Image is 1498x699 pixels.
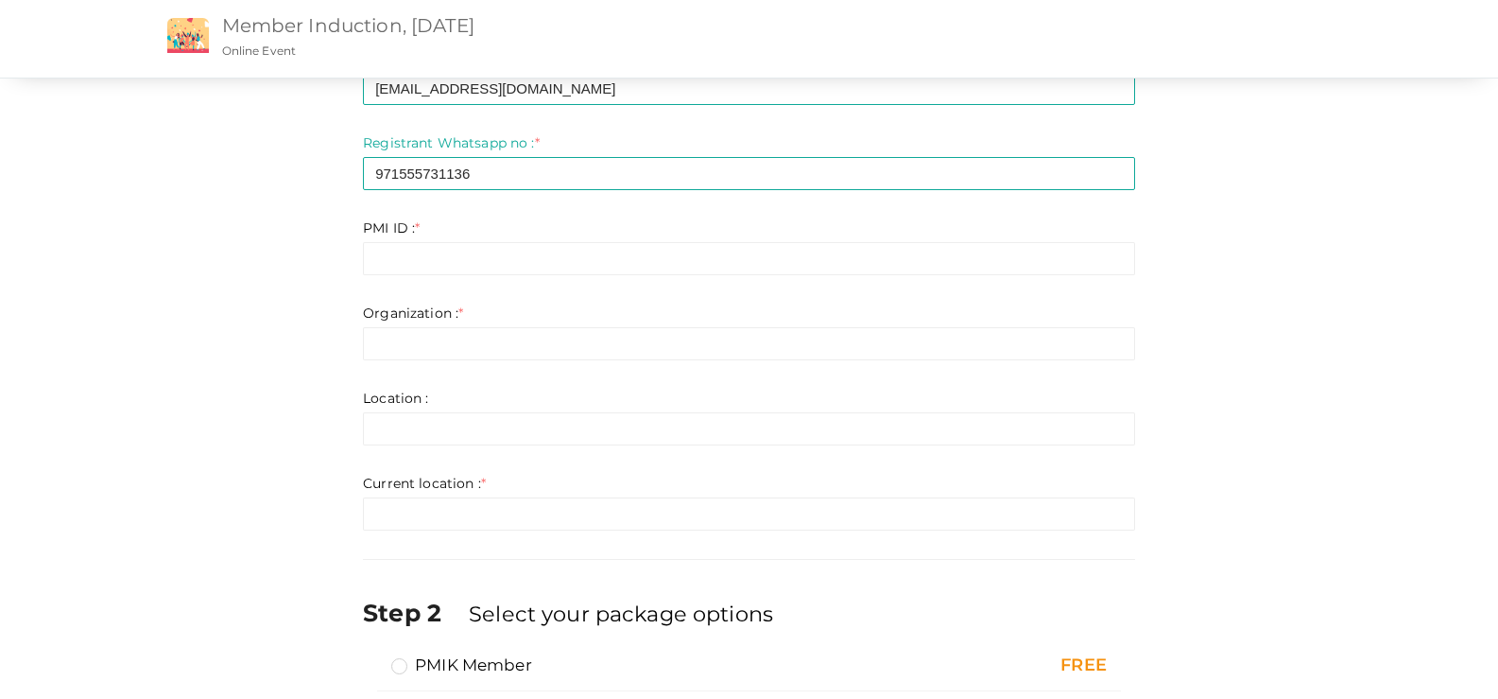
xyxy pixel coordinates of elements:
input: Enter registrant phone no here. [363,157,1135,190]
label: PMIK Member [391,654,532,676]
label: Location : [363,389,428,408]
div: FREE [892,654,1107,678]
a: Member Induction, [DATE] [222,14,474,37]
p: Online Event [222,43,972,59]
label: Step 2 [363,596,465,630]
label: Current location : [363,474,486,493]
input: Enter registrant email here. [363,72,1135,105]
img: event2.png [167,18,209,53]
label: Organization : [363,304,463,323]
label: PMI ID : [363,218,420,237]
label: Registrant Whatsapp no : [363,133,540,152]
label: Select your package options [469,599,773,629]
